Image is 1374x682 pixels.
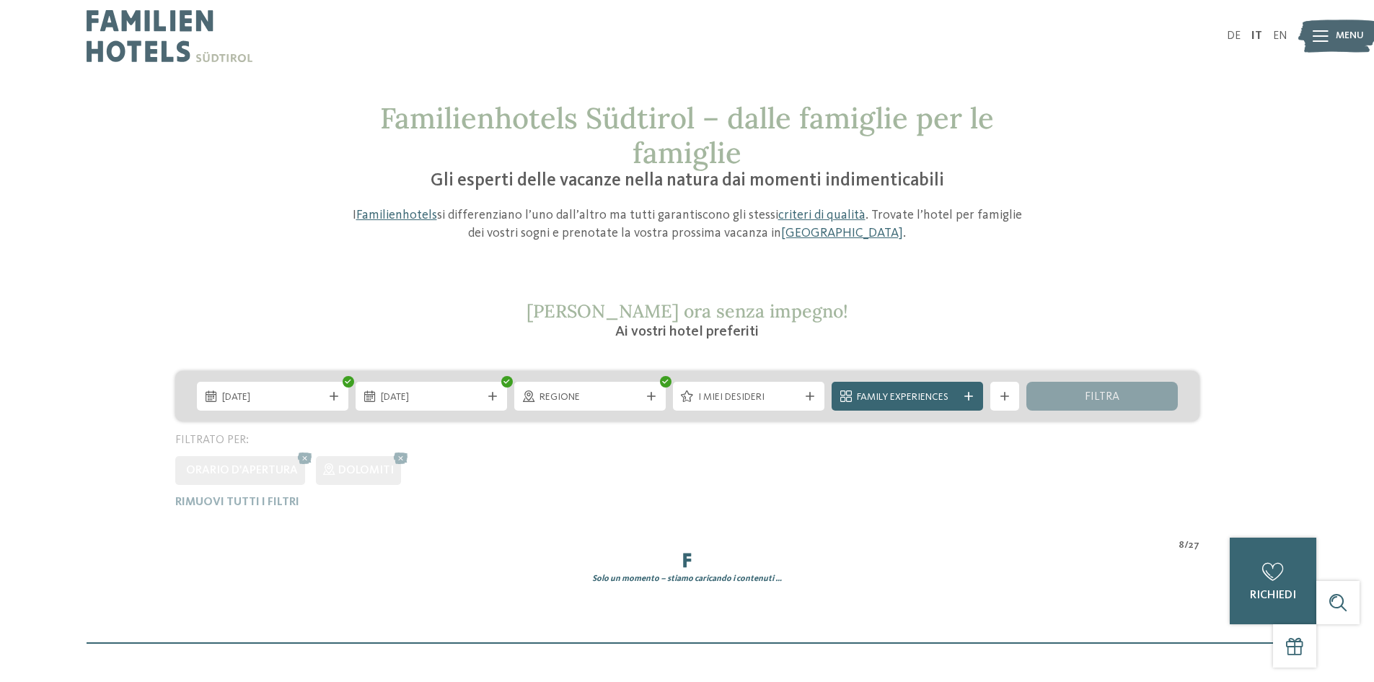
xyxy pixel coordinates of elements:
a: EN [1273,30,1287,42]
span: [DATE] [381,390,482,405]
span: / [1184,538,1189,553]
span: Familienhotels Südtirol – dalle famiglie per le famiglie [380,100,994,171]
a: [GEOGRAPHIC_DATA] [781,227,903,240]
span: I miei desideri [698,390,799,405]
span: Ai vostri hotel preferiti [615,325,759,339]
span: richiedi [1250,590,1296,601]
a: DE [1227,30,1241,42]
p: I si differenziano l’uno dall’altro ma tutti garantiscono gli stessi . Trovate l’hotel per famigl... [345,206,1030,242]
span: 8 [1179,538,1184,553]
div: Solo un momento – stiamo caricando i contenuti … [164,573,1210,585]
span: [DATE] [222,390,323,405]
span: 27 [1189,538,1199,553]
a: Familienhotels [356,209,437,222]
a: richiedi [1230,538,1316,624]
span: Gli esperti delle vacanze nella natura dai momenti indimenticabili [431,172,944,190]
span: Menu [1336,29,1364,43]
span: [PERSON_NAME] ora senza impegno! [527,300,848,323]
a: IT [1251,30,1262,42]
a: criteri di qualità [778,209,866,222]
span: Family Experiences [857,390,958,405]
span: Regione [540,390,640,405]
